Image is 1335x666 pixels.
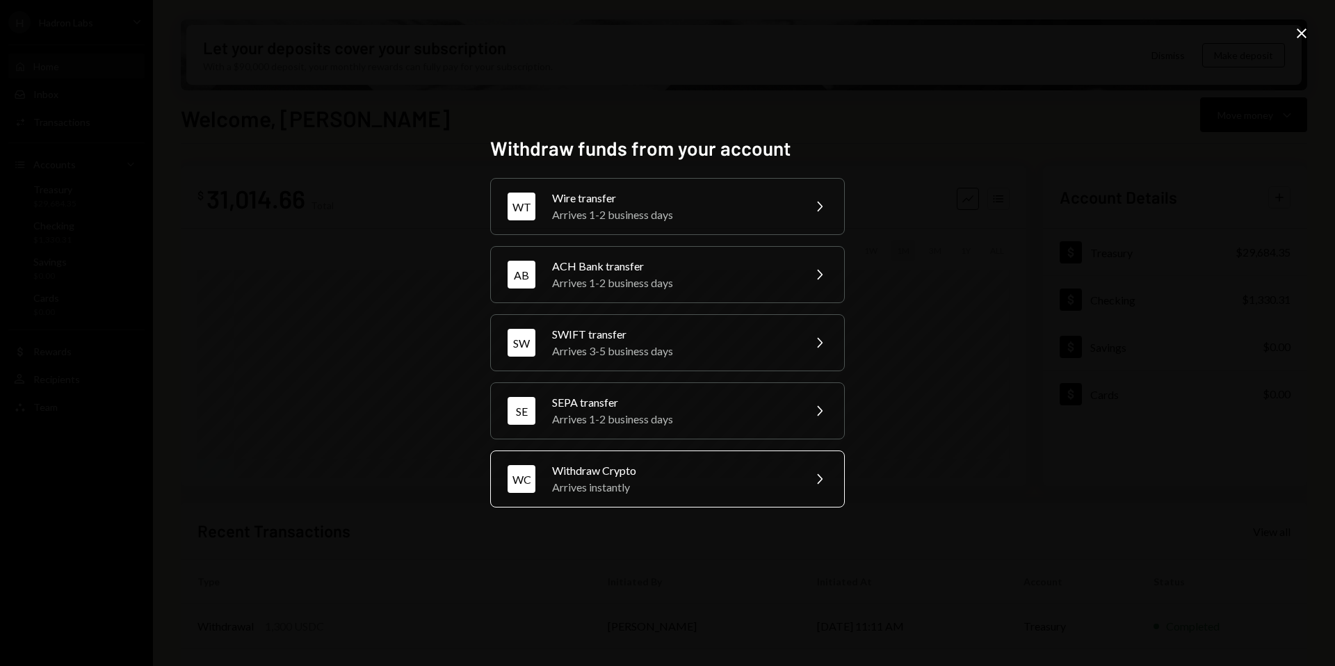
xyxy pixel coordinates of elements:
div: Arrives 1-2 business days [552,206,794,223]
div: WC [508,465,535,493]
div: Arrives 1-2 business days [552,411,794,428]
div: Arrives 1-2 business days [552,275,794,291]
div: SW [508,329,535,357]
div: Withdraw Crypto [552,462,794,479]
div: AB [508,261,535,289]
button: WTWire transferArrives 1-2 business days [490,178,845,235]
div: ACH Bank transfer [552,258,794,275]
div: SEPA transfer [552,394,794,411]
button: ABACH Bank transferArrives 1-2 business days [490,246,845,303]
button: SESEPA transferArrives 1-2 business days [490,382,845,439]
div: SE [508,397,535,425]
button: WCWithdraw CryptoArrives instantly [490,450,845,507]
div: Wire transfer [552,190,794,206]
h2: Withdraw funds from your account [490,135,845,162]
div: Arrives instantly [552,479,794,496]
div: Arrives 3-5 business days [552,343,794,359]
div: SWIFT transfer [552,326,794,343]
div: WT [508,193,535,220]
button: SWSWIFT transferArrives 3-5 business days [490,314,845,371]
